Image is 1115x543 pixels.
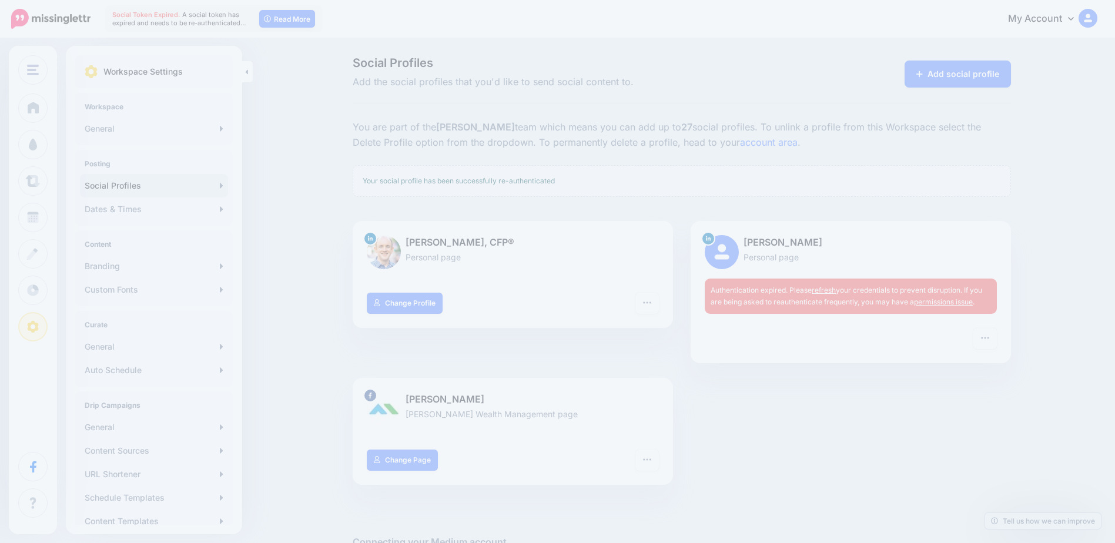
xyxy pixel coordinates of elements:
[112,11,180,19] span: Social Token Expired.
[705,235,997,250] p: [PERSON_NAME]
[367,407,659,421] p: [PERSON_NAME] Wealth Management page
[367,392,401,426] img: 40030548_1593905854249711_5925345072064233472_o-bsa70192.jpg
[812,286,836,294] a: refresh
[367,235,401,269] img: 1516268547367-44309.png
[80,335,228,358] a: General
[367,250,659,264] p: Personal page
[80,174,228,197] a: Social Profiles
[705,235,739,269] img: user_default_image.png
[80,197,228,221] a: Dates & Times
[353,57,786,69] span: Social Profiles
[80,462,228,486] a: URL Shortener
[80,254,228,278] a: Branding
[681,121,692,133] b: 27
[80,510,228,533] a: Content Templates
[80,486,228,510] a: Schedule Templates
[367,392,659,407] p: [PERSON_NAME]
[80,415,228,439] a: General
[112,11,246,27] span: A social token has expired and needs to be re-authenticated…
[103,65,183,79] p: Workspace Settings
[11,9,91,29] img: Missinglettr
[259,10,315,28] a: Read More
[711,286,982,306] span: Authentication expired. Please your credentials to prevent disruption. If you are being asked to ...
[80,358,228,382] a: Auto Schedule
[85,240,223,249] h4: Content
[353,120,1011,150] p: You are part of the team which means you can add up to social profiles. To unlink a profile from ...
[85,65,98,78] img: settings.png
[85,102,223,111] h4: Workspace
[85,159,223,168] h4: Posting
[914,297,973,306] a: permissions issue
[80,439,228,462] a: Content Sources
[80,117,228,140] a: General
[985,513,1101,529] a: Tell us how we can improve
[80,278,228,301] a: Custom Fonts
[85,320,223,329] h4: Curate
[367,293,443,314] a: Change Profile
[996,5,1097,33] a: My Account
[367,235,659,250] p: [PERSON_NAME], CFP®
[353,75,786,90] span: Add the social profiles that you'd like to send social content to.
[27,65,39,75] img: menu.png
[905,61,1011,88] a: Add social profile
[740,136,798,148] a: account area
[85,401,223,410] h4: Drip Campaigns
[705,250,997,264] p: Personal page
[367,450,438,471] a: Change Page
[353,165,1011,197] div: Your social profile has been successfully re-authenticated
[436,121,515,133] b: [PERSON_NAME]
